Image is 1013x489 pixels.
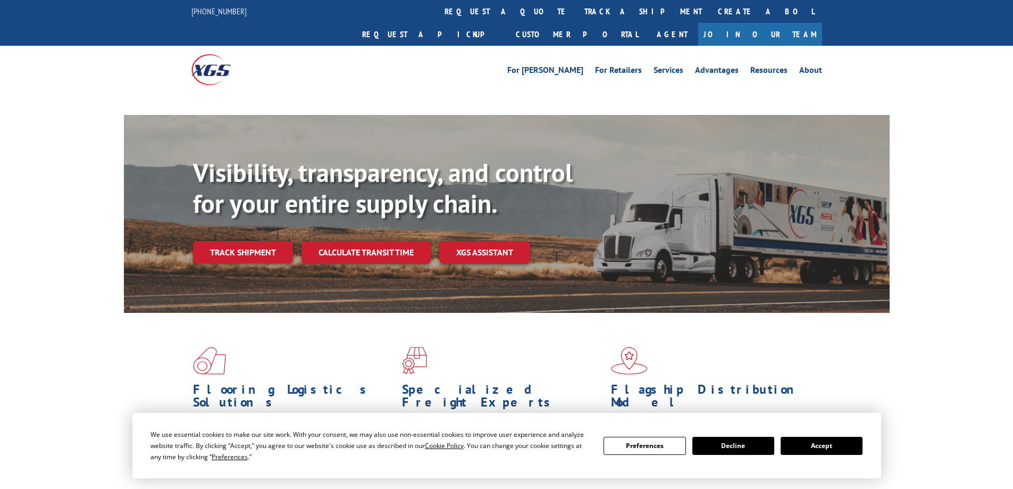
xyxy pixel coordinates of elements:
[425,441,464,450] span: Cookie Policy
[695,66,739,78] a: Advantages
[191,6,247,16] a: [PHONE_NUMBER]
[193,241,293,263] a: Track shipment
[611,383,812,414] h1: Flagship Distribution Model
[692,437,774,455] button: Decline
[604,437,685,455] button: Preferences
[439,241,530,264] a: XGS ASSISTANT
[698,23,822,46] a: Join Our Team
[212,452,248,461] span: Preferences
[150,429,591,462] div: We use essential cookies to make our site work. With your consent, we may also use non-essential ...
[799,66,822,78] a: About
[750,66,788,78] a: Resources
[402,383,603,414] h1: Specialized Freight Experts
[193,347,226,375] img: xgs-icon-total-supply-chain-intelligence-red
[193,383,394,414] h1: Flooring Logistics Solutions
[654,66,683,78] a: Services
[611,347,648,375] img: xgs-icon-flagship-distribution-model-red
[508,23,646,46] a: Customer Portal
[646,23,698,46] a: Agent
[781,437,863,455] button: Accept
[354,23,508,46] a: Request a pickup
[132,413,881,478] div: Cookie Consent Prompt
[507,66,583,78] a: For [PERSON_NAME]
[402,347,427,375] img: xgs-icon-focused-on-flooring-red
[595,66,642,78] a: For Retailers
[193,156,573,220] b: Visibility, transparency, and control for your entire supply chain.
[302,241,431,264] a: Calculate transit time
